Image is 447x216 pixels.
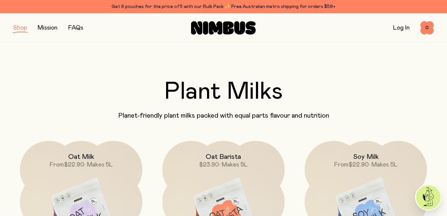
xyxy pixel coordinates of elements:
a: Mission [38,25,58,31]
span: From [334,162,348,168]
p: Planet-friendly plant milks packed with equal parts flavour and nutrition [13,112,434,120]
span: From [50,162,64,168]
h2: Oat Milk [68,153,94,161]
h2: Soy Milk [353,153,379,161]
span: • Makes 5L [219,162,248,168]
img: agent [416,185,441,210]
span: • Makes 5L [369,162,397,168]
h2: Oat Barista [206,153,241,161]
span: • Makes 5L [84,162,113,168]
span: $22.90 [348,162,369,168]
button: 0 [420,21,434,35]
span: $23.90 [199,162,219,168]
span: $22.90 [64,162,84,168]
a: Log In [393,25,410,31]
h2: Plant Milks [13,80,434,104]
div: Get 6 pouches for the price of 5 with our Bulk Pack ✨ Free Australian metro shipping for orders $59+ [13,3,434,11]
a: FAQs [68,25,83,31]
